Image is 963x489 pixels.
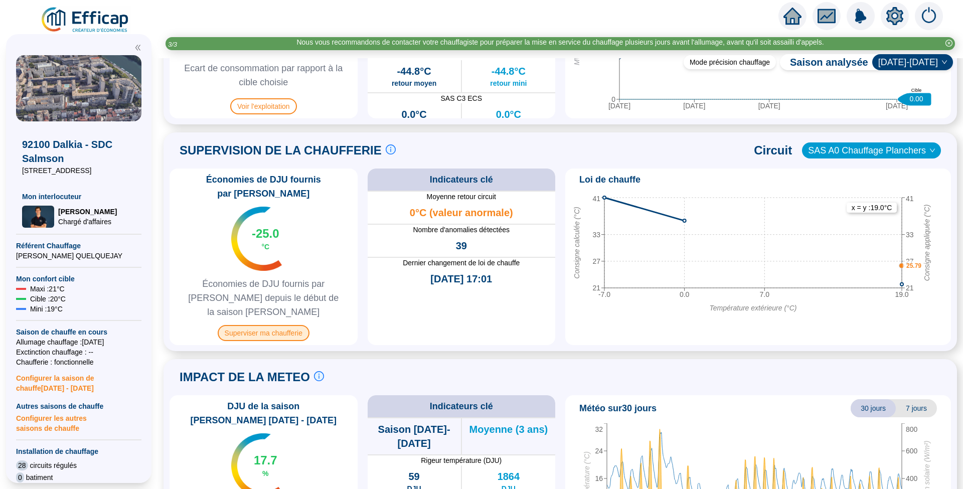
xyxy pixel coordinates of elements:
span: Configurer les autres saisons de chauffe [16,411,141,433]
div: Mode précision chauffage [684,55,776,69]
span: SAS A0 Chauffage Planchers [808,143,935,158]
span: Maxi : 21 °C [30,284,65,294]
tspan: Température extérieure (°C) [710,304,797,312]
span: Saison de chauffe en cours [16,327,141,337]
span: Nombre d'anomalies détectées [368,225,556,235]
span: Circuit [754,142,792,158]
tspan: Consigne appliquée (°C) [923,204,931,281]
span: Voir l'exploitation [230,98,297,114]
tspan: 24 [595,447,603,455]
span: 7 jours [896,399,937,417]
tspan: 16 [595,474,603,482]
span: 0 [16,472,24,482]
img: efficap energie logo [40,6,131,34]
span: Cible : 20 °C [30,294,66,304]
text: x = y : 19.0 °C [852,204,892,212]
tspan: 0 [611,95,615,103]
tspan: [DATE] [608,102,630,110]
span: Chaufferie : fonctionnelle [16,357,141,367]
span: Rigeur température (DJU) [368,455,556,465]
span: Indicateurs clé [430,399,493,413]
img: indicateur températures [231,207,282,271]
span: 0°C (valeur anormale) [410,206,513,220]
span: °C [261,242,269,252]
span: Saison analysée [780,55,868,69]
span: SUPERVISION DE LA CHAUFFERIE [180,142,382,158]
span: IMPACT DE LA METEO [180,369,310,385]
span: batiment [26,472,53,482]
tspan: [DATE] [683,102,705,110]
span: Météo sur 30 jours [579,401,657,415]
span: Autres saisons de chauffe [16,401,141,411]
span: Moyenne retour circuit [368,192,556,202]
span: Allumage chauffage : [DATE] [16,337,141,347]
span: Référent Chauffage [16,241,141,251]
span: Installation de chauffage [16,446,141,456]
span: 0.0°C [496,107,521,121]
span: Économies de DJU fournis par [PERSON_NAME] [174,173,354,201]
span: Saison [DATE]-[DATE] [368,422,461,450]
span: Chargé d'affaires [58,217,117,227]
span: info-circle [386,144,396,154]
span: Exctinction chauffage : -- [16,347,141,357]
tspan: 0.0 [680,290,690,298]
span: setting [886,7,904,25]
span: home [783,7,801,25]
span: 28 [16,460,28,470]
span: Dernier changement de loi de chauffe [368,258,556,268]
span: double-left [134,44,141,51]
span: Ecart de consommation par rapport à la cible choisie [174,61,354,89]
tspan: 33 [592,230,600,238]
tspan: 27 [906,257,914,265]
span: retour moyen [392,78,436,88]
img: alerts [847,2,875,30]
span: retour mini [490,78,527,88]
span: -44.8°C [397,64,431,78]
span: Mini : 19 °C [30,304,63,314]
span: down [941,59,947,65]
tspan: Consigne calculée (°C) [573,207,581,278]
text: Cible [911,88,922,93]
span: 1864 [498,469,520,483]
tspan: 33 [906,230,914,238]
tspan: [DATE] [886,102,908,110]
tspan: MWh/DJU [573,33,581,65]
span: 30 jours [851,399,896,417]
text: 25.79 [906,262,921,269]
span: [DATE] 17:01 [430,272,492,286]
span: 2025-2026 [878,55,947,70]
span: DJU de la saison [PERSON_NAME] [DATE] - [DATE] [174,399,354,427]
img: alerts [915,2,943,30]
span: 92100 Dalkia - SDC Salmson [22,137,135,166]
tspan: 19.0 [895,290,908,298]
i: 3 / 3 [168,41,177,48]
span: fund [818,7,836,25]
span: Configurer la saison de chauffe [DATE] - [DATE] [16,367,141,393]
span: SAS C3 ECS [368,93,556,103]
tspan: 32 [595,425,603,433]
span: -44.8°C [492,64,526,78]
tspan: 800 [906,425,918,433]
span: Moyenne (3 ans) [469,422,548,436]
tspan: 600 [906,447,918,455]
span: [STREET_ADDRESS] [22,166,135,176]
span: Superviser ma chaufferie [218,325,309,341]
span: [PERSON_NAME] [58,207,117,217]
span: [PERSON_NAME] QUELQUEJAY [16,251,141,261]
span: down [929,147,935,153]
span: Économies de DJU fournis par [PERSON_NAME] depuis le début de la saison [PERSON_NAME] [174,277,354,319]
img: Chargé d'affaires [22,206,54,227]
span: 17.7 [254,452,277,468]
span: -25.0 [252,226,279,242]
span: info-circle [314,371,324,381]
span: 59 [409,469,420,483]
tspan: 7.0 [760,290,770,298]
span: Loi de chauffe [579,173,640,187]
tspan: 400 [906,474,918,482]
text: 0.00 [909,94,923,102]
tspan: 27 [592,257,600,265]
span: % [262,468,268,478]
tspan: 41 [906,195,914,203]
span: 39 [456,239,467,253]
span: circuits régulés [30,460,77,470]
